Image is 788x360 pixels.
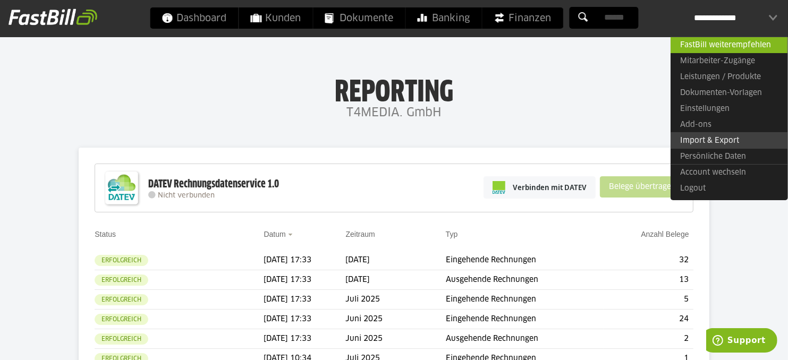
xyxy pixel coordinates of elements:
[671,148,787,165] a: Persönliche Daten
[264,310,346,329] td: [DATE] 17:33
[346,230,375,238] a: Zeitraum
[405,7,481,29] a: Banking
[604,290,693,310] td: 5
[417,7,470,29] span: Banking
[706,328,777,355] iframe: Öffnet ein Widget, in dem Sie weitere Informationen finden
[493,181,505,194] img: pi-datev-logo-farbig-24.svg
[148,177,279,191] div: DATEV Rechnungsdatenservice 1.0
[446,251,604,270] td: Eingehende Rechnungen
[484,176,596,199] a: Verbinden mit DATEV
[671,101,787,117] a: Einstellungen
[446,270,604,290] td: Ausgehende Rechnungen
[95,333,148,345] sl-badge: Erfolgreich
[264,230,286,238] a: Datum
[95,255,148,266] sl-badge: Erfolgreich
[95,275,148,286] sl-badge: Erfolgreich
[446,290,604,310] td: Eingehende Rechnungen
[346,270,446,290] td: [DATE]
[95,294,148,305] sl-badge: Erfolgreich
[604,310,693,329] td: 24
[671,37,787,53] a: FastBill weiterempfehlen
[482,7,563,29] a: Finanzen
[264,290,346,310] td: [DATE] 17:33
[158,192,215,199] span: Nicht verbunden
[162,7,226,29] span: Dashboard
[604,251,693,270] td: 32
[346,310,446,329] td: Juni 2025
[671,164,787,181] a: Account wechseln
[346,329,446,349] td: Juni 2025
[671,181,787,196] a: Logout
[239,7,312,29] a: Kunden
[106,75,682,102] h1: Reporting
[446,329,604,349] td: Ausgehende Rechnungen
[264,251,346,270] td: [DATE] 17:33
[346,290,446,310] td: Juli 2025
[150,7,238,29] a: Dashboard
[95,230,116,238] a: Status
[325,7,393,29] span: Dokumente
[288,234,295,236] img: sort_desc.gif
[671,69,787,85] a: Leistungen / Produkte
[604,270,693,290] td: 13
[95,314,148,325] sl-badge: Erfolgreich
[100,167,143,209] img: DATEV-Datenservice Logo
[250,7,301,29] span: Kunden
[494,7,551,29] span: Finanzen
[446,310,604,329] td: Eingehende Rechnungen
[346,251,446,270] td: [DATE]
[671,132,787,149] a: Import & Export
[513,182,587,193] span: Verbinden mit DATEV
[264,329,346,349] td: [DATE] 17:33
[671,117,787,133] a: Add-ons
[446,230,458,238] a: Typ
[264,270,346,290] td: [DATE] 17:33
[641,230,689,238] a: Anzahl Belege
[671,85,787,101] a: Dokumenten-Vorlagen
[313,7,405,29] a: Dokumente
[9,8,97,25] img: fastbill_logo_white.png
[600,176,685,198] sl-button: Belege übertragen
[604,329,693,349] td: 2
[671,53,787,69] a: Mitarbeiter-Zugänge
